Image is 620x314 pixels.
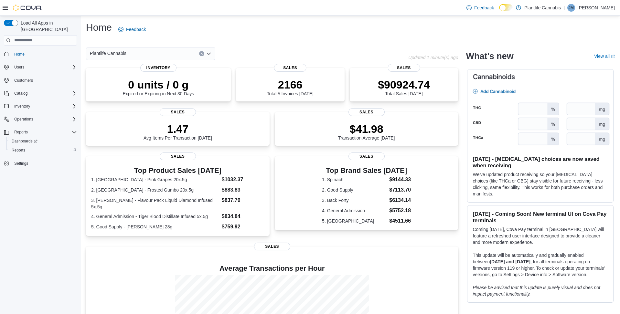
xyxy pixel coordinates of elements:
[322,218,387,224] dt: 5. [GEOGRAPHIC_DATA]
[206,51,211,56] button: Open list of options
[12,148,25,153] span: Reports
[338,122,395,141] div: Transaction Average [DATE]
[12,76,77,84] span: Customers
[91,213,219,220] dt: 4. General Admission - Tiger Blood Distillate Infused 5x.5g
[1,63,80,72] button: Users
[9,137,77,145] span: Dashboards
[1,115,80,124] button: Operations
[9,137,40,145] a: Dashboards
[389,217,411,225] dd: $4511.66
[160,152,196,160] span: Sales
[408,55,458,60] p: Updated 1 minute(s) ago
[389,207,411,215] dd: $5752.18
[12,139,37,144] span: Dashboards
[348,108,385,116] span: Sales
[13,5,42,11] img: Cova
[91,176,219,183] dt: 1. [GEOGRAPHIC_DATA] - Pink Grapes 20x.5g
[563,4,565,12] p: |
[6,137,80,146] a: Dashboards
[12,63,27,71] button: Users
[86,21,112,34] h1: Home
[126,26,146,33] span: Feedback
[91,197,219,210] dt: 3. [PERSON_NAME] - Flavour Pack Liquid Diamond Infused 5x.5g
[12,159,77,167] span: Settings
[91,187,219,193] dt: 2. [GEOGRAPHIC_DATA] - Frosted Gumbo 20x.5g
[91,265,453,272] h4: Average Transactions per Hour
[12,128,77,136] span: Reports
[90,49,126,57] span: Plantlife Cannabis
[12,63,77,71] span: Users
[123,78,194,96] div: Expired or Expiring in Next 30 Days
[4,47,77,185] nav: Complex example
[473,156,608,169] h3: [DATE] - [MEDICAL_DATA] choices are now saved when receiving
[322,197,387,204] dt: 3. Back Forty
[1,128,80,137] button: Reports
[12,89,30,97] button: Catalog
[12,102,33,110] button: Inventory
[490,259,530,264] strong: [DATE] and [DATE]
[274,64,306,72] span: Sales
[578,4,615,12] p: [PERSON_NAME]
[389,196,411,204] dd: $6134.14
[12,50,77,58] span: Home
[473,252,608,278] p: This update will be automatically and gradually enabled between , for all terminals operating on ...
[14,52,25,57] span: Home
[254,243,290,250] span: Sales
[267,78,313,96] div: Total # Invoices [DATE]
[378,78,430,91] p: $90924.74
[322,187,387,193] dt: 2. Good Supply
[388,64,420,72] span: Sales
[144,122,212,141] div: Avg Items Per Transaction [DATE]
[1,49,80,59] button: Home
[91,224,219,230] dt: 5. Good Supply - [PERSON_NAME] 28g
[473,285,600,297] em: Please be advised that this update is purely visual and does not impact payment functionality.
[14,91,27,96] span: Catalog
[473,171,608,197] p: We've updated product receiving so your [MEDICAL_DATA] choices (like THCa or CBG) stay visible fo...
[140,64,176,72] span: Inventory
[322,167,411,174] h3: Top Brand Sales [DATE]
[12,160,31,167] a: Settings
[144,122,212,135] p: 1.47
[9,146,28,154] a: Reports
[116,23,148,36] a: Feedback
[9,146,77,154] span: Reports
[12,89,77,97] span: Catalog
[199,51,204,56] button: Clear input
[12,77,36,84] a: Customers
[14,104,30,109] span: Inventory
[611,55,615,58] svg: External link
[12,50,27,58] a: Home
[267,78,313,91] p: 2166
[524,4,561,12] p: Plantlife Cannabis
[594,54,615,59] a: View allExternal link
[14,161,28,166] span: Settings
[389,176,411,183] dd: $9144.33
[464,1,497,14] a: Feedback
[389,186,411,194] dd: $7113.70
[322,207,387,214] dt: 4. General Admission
[322,176,387,183] dt: 1. Spinach
[474,5,494,11] span: Feedback
[12,102,77,110] span: Inventory
[18,20,77,33] span: Load All Apps in [GEOGRAPHIC_DATA]
[499,4,513,11] input: Dark Mode
[1,89,80,98] button: Catalog
[160,108,196,116] span: Sales
[12,115,36,123] button: Operations
[14,130,28,135] span: Reports
[222,186,264,194] dd: $883.83
[222,213,264,220] dd: $834.84
[1,159,80,168] button: Settings
[569,4,574,12] span: JM
[12,115,77,123] span: Operations
[14,65,24,70] span: Users
[338,122,395,135] p: $41.98
[14,117,33,122] span: Operations
[6,146,80,155] button: Reports
[567,4,575,12] div: Janet Minty
[14,78,33,83] span: Customers
[222,196,264,204] dd: $837.79
[91,167,264,174] h3: Top Product Sales [DATE]
[473,211,608,224] h3: [DATE] - Coming Soon! New terminal UI on Cova Pay terminals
